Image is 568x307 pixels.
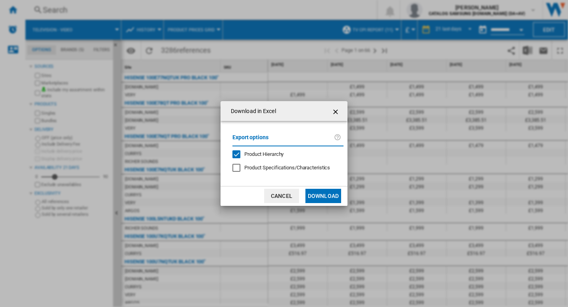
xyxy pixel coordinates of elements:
[232,133,334,148] label: Export options
[244,151,284,157] span: Product Hierarchy
[305,189,341,203] button: Download
[332,107,341,117] ng-md-icon: getI18NText('BUTTONS.CLOSE_DIALOG')
[264,189,299,203] button: Cancel
[244,164,330,171] div: Only applies to Category View
[328,103,344,119] button: getI18NText('BUTTONS.CLOSE_DIALOG')
[232,150,337,158] md-checkbox: Product Hierarchy
[244,165,330,171] span: Product Specifications/Characteristics
[227,107,276,115] h4: Download in Excel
